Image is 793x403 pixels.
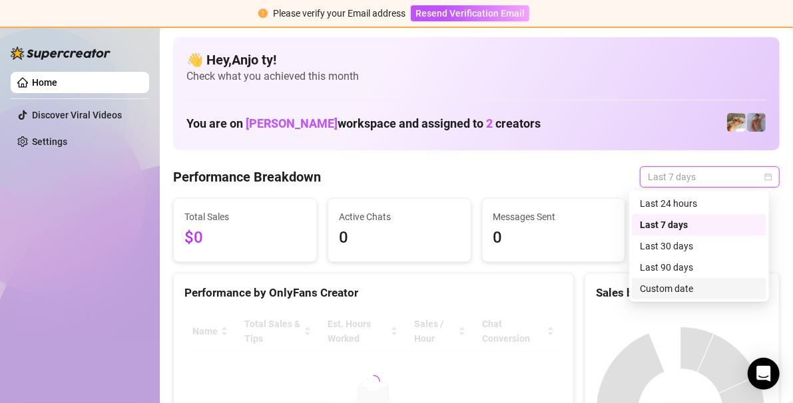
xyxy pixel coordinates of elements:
span: Resend Verification Email [415,8,525,19]
div: Last 7 days [640,217,758,232]
span: Last 7 days [648,167,772,187]
div: Please verify your Email address [273,6,405,21]
div: Last 90 days [632,257,766,278]
img: Joey [747,113,766,132]
div: Last 30 days [632,235,766,257]
div: Custom date [640,281,758,296]
div: Last 24 hours [632,193,766,214]
a: Home [32,77,57,88]
h1: You are on workspace and assigned to creators [186,116,541,131]
button: Resend Verification Email [411,5,529,21]
div: Last 30 days [640,239,758,253]
h4: Performance Breakdown [173,168,321,186]
div: Custom date [632,278,766,299]
span: loading [364,373,382,391]
img: Zac [727,113,746,132]
span: Active Chats [339,209,460,224]
span: calendar [764,173,772,181]
img: logo-BBDzfeDw.svg [11,47,111,60]
span: 0 [339,225,460,251]
div: Open Intercom Messenger [748,358,780,390]
div: Last 90 days [640,260,758,275]
a: Settings [32,136,67,147]
div: Last 7 days [632,214,766,235]
div: Performance by OnlyFans Creator [184,284,563,302]
a: Discover Viral Videos [32,110,122,120]
span: Check what you achieved this month [186,69,766,84]
span: Messages Sent [493,209,615,224]
span: Total Sales [184,209,306,224]
span: [PERSON_NAME] [246,116,338,130]
span: 0 [493,225,615,251]
h4: 👋 Hey, Anjo ty ! [186,51,766,69]
span: $0 [184,225,306,251]
div: Last 24 hours [640,196,758,211]
div: Sales by OnlyFans Creator [596,284,768,302]
span: 2 [486,116,493,130]
span: exclamation-circle [258,9,268,18]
